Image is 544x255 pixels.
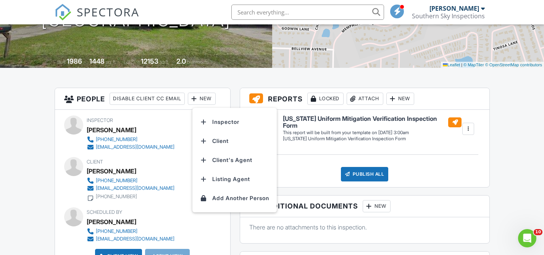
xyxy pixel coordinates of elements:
h6: [US_STATE] Uniform Mitigation Verification Inspection Form [283,115,462,129]
span: bathrooms [187,59,209,65]
a: [EMAIL_ADDRESS][DOMAIN_NAME] [87,184,174,192]
div: [PHONE_NUMBER] [96,136,137,143]
a: SPECTORA [55,10,139,26]
div: Locked [307,93,344,105]
div: [PERSON_NAME] [429,5,479,12]
div: [EMAIL_ADDRESS][DOMAIN_NAME] [96,144,174,150]
span: Lot Size [124,59,140,65]
a: [EMAIL_ADDRESS][DOMAIN_NAME] [87,235,174,243]
a: [PHONE_NUMBER] [87,177,174,184]
div: [PHONE_NUMBER] [96,228,137,234]
a: [PHONE_NUMBER] [87,228,174,235]
div: [PERSON_NAME] [87,165,136,177]
div: [EMAIL_ADDRESS][DOMAIN_NAME] [96,185,174,191]
h3: Reports [240,88,489,110]
div: [US_STATE] Uniform Mitigation Verification Inspection Form [283,136,462,142]
a: Leaflet [443,63,460,67]
span: Scheduled By [87,209,122,215]
a: © OpenStreetMap contributors [485,63,542,67]
span: Client [87,159,103,165]
div: Disable Client CC Email [110,93,185,105]
span: SPECTORA [77,4,139,20]
div: Attach [347,93,383,105]
div: [PERSON_NAME] [87,216,136,228]
div: This report will be built from your template on [DATE] 3:00am [283,130,462,136]
div: [PHONE_NUMBER] [96,194,137,200]
span: Inspector [87,117,113,123]
h3: Additional Documents [240,196,489,217]
div: 1448 [89,57,105,65]
div: 1986 [67,57,82,65]
h3: People [55,88,230,110]
span: sq. ft. [106,59,116,65]
img: The Best Home Inspection Software - Spectora [55,4,71,21]
span: sq.ft. [160,59,169,65]
div: 2.0 [176,57,186,65]
span: 10 [534,229,542,235]
div: [PHONE_NUMBER] [96,178,137,184]
a: [EMAIL_ADDRESS][DOMAIN_NAME] [87,143,174,151]
div: 12153 [141,57,158,65]
a: © MapTiler [463,63,484,67]
div: Publish All [341,167,389,181]
a: [PHONE_NUMBER] [87,136,174,143]
iframe: Intercom live chat [518,229,536,247]
div: [EMAIL_ADDRESS][DOMAIN_NAME] [96,236,174,242]
div: New [386,93,414,105]
p: There are no attachments to this inspection. [249,223,480,231]
span: | [461,63,462,67]
div: New [188,93,216,105]
div: New [363,200,391,212]
input: Search everything... [231,5,384,20]
div: [PERSON_NAME] [87,124,136,136]
div: Southern Sky Inspections [412,12,485,20]
span: Built [57,59,66,65]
